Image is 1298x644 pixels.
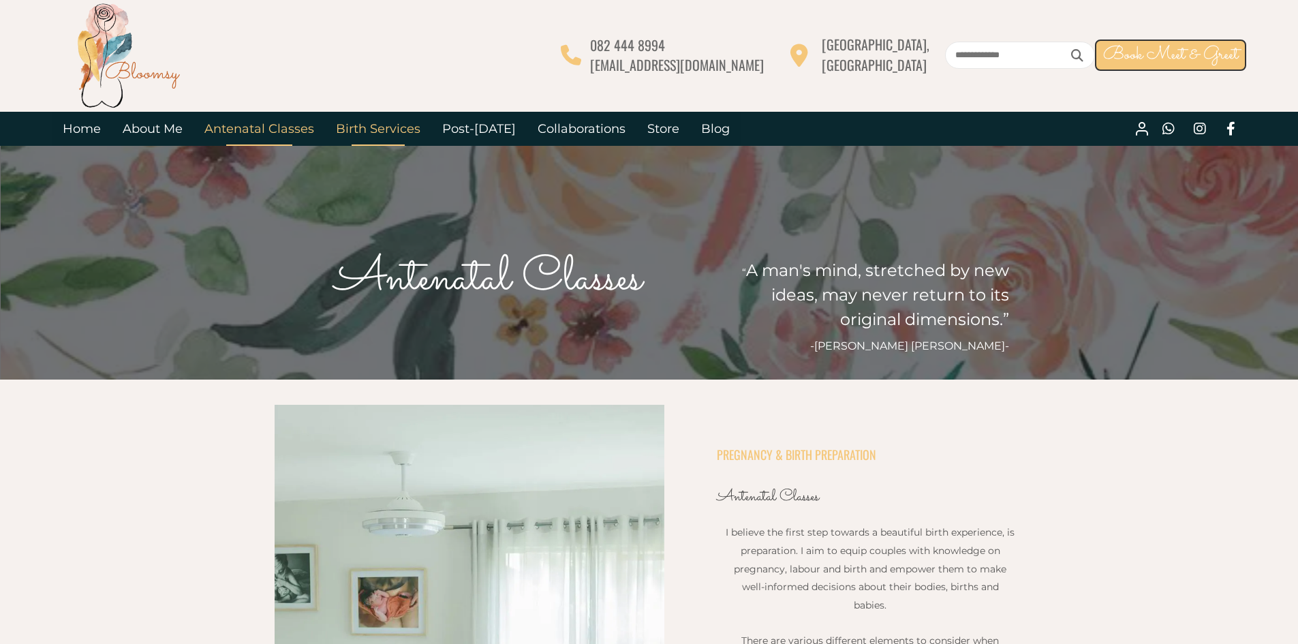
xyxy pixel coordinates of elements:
a: Store [636,112,690,146]
span: I believe the first step towards a beautiful birth experience, is preparation. I aim to equip cou... [726,526,1015,611]
span: [EMAIL_ADDRESS][DOMAIN_NAME] [590,55,764,75]
a: Book Meet & Greet [1095,40,1246,71]
a: Antenatal Classes [194,112,325,146]
span: A man's mind, stretched by new ideas, may never return to its original dimensions. [746,260,1009,329]
a: Post-[DATE] [431,112,527,146]
span: Antenatal Classes [717,485,819,509]
span: Antenatal Classes [335,243,642,315]
a: Blog [690,112,741,146]
span: “ [742,266,746,279]
a: Home [52,112,112,146]
span: -[PERSON_NAME] [PERSON_NAME]- [810,339,1009,352]
a: About Me [112,112,194,146]
span: ” [1003,309,1009,329]
span: 082 444 8994 [590,35,665,55]
img: Bloomsy [74,1,183,110]
a: Birth Services [325,112,431,146]
span: PREGNANCY & BIRTH PREPARATION [717,446,876,463]
span: [GEOGRAPHIC_DATA] [822,55,927,75]
span: [GEOGRAPHIC_DATA], [822,34,929,55]
a: Collaborations [527,112,636,146]
span: Book Meet & Greet [1103,42,1238,68]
